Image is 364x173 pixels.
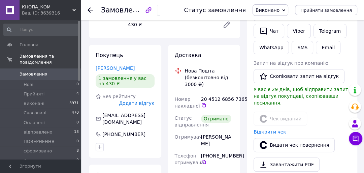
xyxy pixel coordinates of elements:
div: 1 замовлення у вас на 430 ₴ [96,74,155,88]
div: Повернутися назад [88,7,93,13]
span: Нові [24,82,33,88]
span: Телефон отримувача [175,153,204,165]
span: 13 [74,129,79,135]
span: 0 [76,120,79,126]
div: Нова Пошта (безкоштовно від 3000 ₴) [183,67,235,88]
a: Завантажити PDF [254,157,320,172]
button: Чат з покупцем [349,132,362,145]
span: Отримувач [175,134,202,140]
a: [PERSON_NAME] [96,65,135,71]
button: Прийняти замовлення [295,5,357,15]
span: КНОПА_КОМ [22,4,72,10]
span: ПОВЕРНЕННЯ [24,139,55,145]
span: Замовлення та повідомлення [20,53,81,65]
span: Виконано [256,7,279,13]
span: У вас є 29 днів, щоб відправити запит на відгук покупцеві, скопіювавши посилання. [254,87,348,106]
span: Замовлення з [PERSON_NAME] [24,157,76,170]
div: Статус замовлення [184,7,246,13]
span: Головна [20,42,38,48]
input: Пошук [3,24,79,36]
span: Замовлення [20,71,47,77]
button: SMS [292,41,313,54]
a: Telegram [313,24,346,38]
span: Статус відправлення [175,115,209,127]
span: 0 [76,82,79,88]
span: Покупець [96,52,123,58]
span: 4 [76,91,79,97]
button: Видати чек повернення [254,138,335,152]
span: Оплачені [24,120,45,126]
div: [PHONE_NUMBER] [102,131,146,138]
button: Скопіювати запит на відгук [254,69,344,83]
span: 0 [76,157,79,170]
span: Прийняті [24,91,44,97]
button: Чат [254,24,284,38]
span: Скасовані [24,110,46,116]
span: [EMAIL_ADDRESS][DOMAIN_NAME] [102,113,145,125]
a: Відкрити чек [254,129,286,135]
span: Запит на відгук про компанію [254,60,328,66]
span: 3971 [69,100,79,107]
a: Редагувати [220,18,233,31]
span: Без рейтингу [102,94,136,99]
div: Отримано [201,115,231,123]
span: сформовано [24,148,52,154]
span: Номер накладної [175,96,200,109]
div: 430 ₴ [125,20,217,29]
span: 470 [72,110,79,116]
div: [PHONE_NUMBER] [201,152,233,165]
div: Ваш ID: 3639316 [22,10,81,16]
a: Viber [287,24,310,38]
span: 8 [76,148,79,154]
span: відправлено [24,129,52,135]
span: Замовлення [101,6,146,14]
div: [PERSON_NAME] [200,131,235,150]
span: Виконані [24,100,44,107]
div: 20 4512 6856 7365 [201,96,233,108]
button: Email [316,41,340,54]
a: WhatsApp [254,41,289,54]
span: Прийняти замовлення [300,8,352,13]
span: Додати відгук [119,100,154,106]
span: 0 [76,139,79,145]
span: Доставка [175,52,201,58]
